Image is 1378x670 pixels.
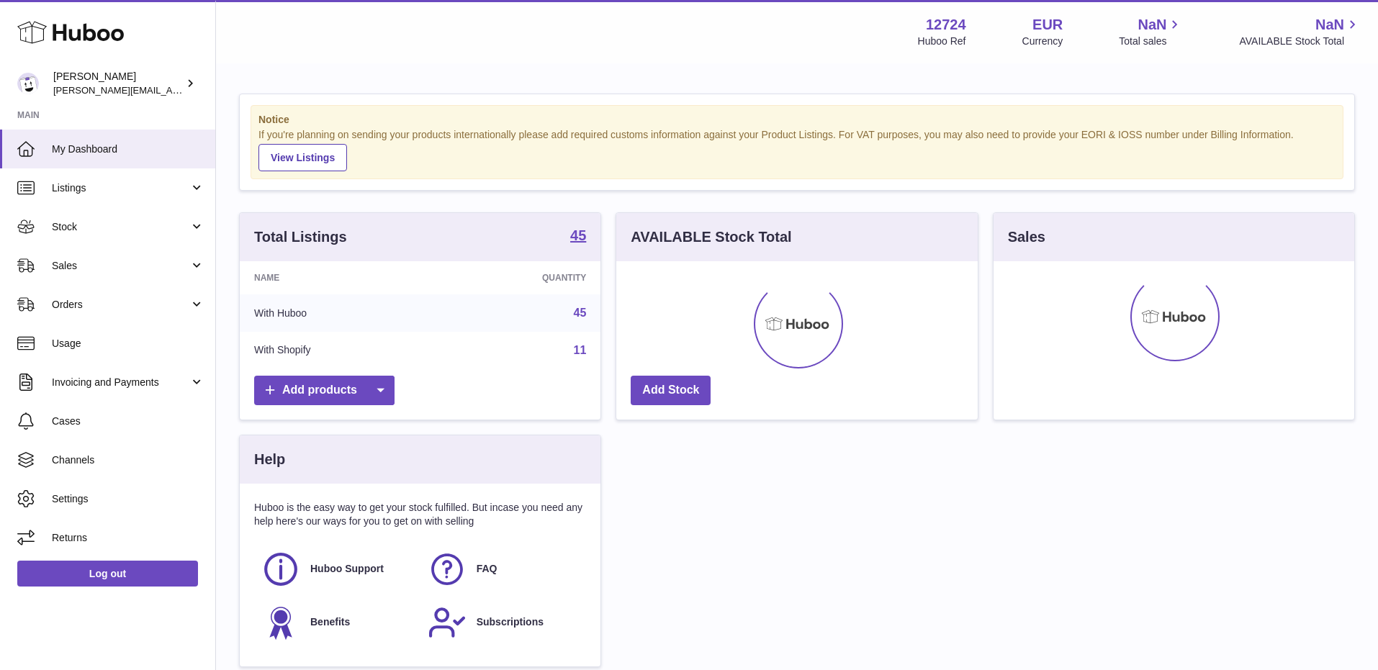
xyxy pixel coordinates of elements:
[258,128,1336,171] div: If you're planning on sending your products internationally please add required customs informati...
[52,453,204,467] span: Channels
[1119,15,1183,48] a: NaN Total sales
[1032,15,1063,35] strong: EUR
[240,332,434,369] td: With Shopify
[631,227,791,247] h3: AVAILABLE Stock Total
[258,144,347,171] a: View Listings
[477,562,497,576] span: FAQ
[52,337,204,350] span: Usage
[1008,227,1045,247] h3: Sales
[570,228,586,243] strong: 45
[52,415,204,428] span: Cases
[53,84,289,96] span: [PERSON_NAME][EMAIL_ADDRESS][DOMAIN_NAME]
[1239,35,1361,48] span: AVAILABLE Stock Total
[434,261,600,294] th: Quantity
[17,561,198,587] a: Log out
[926,15,966,35] strong: 12724
[1022,35,1063,48] div: Currency
[918,35,966,48] div: Huboo Ref
[631,376,711,405] a: Add Stock
[52,531,204,545] span: Returns
[52,220,189,234] span: Stock
[52,142,204,156] span: My Dashboard
[574,307,587,319] a: 45
[53,70,183,97] div: [PERSON_NAME]
[52,492,204,506] span: Settings
[52,376,189,389] span: Invoicing and Payments
[477,615,544,629] span: Subscriptions
[1239,15,1361,48] a: NaN AVAILABLE Stock Total
[254,376,395,405] a: Add products
[240,294,434,332] td: With Huboo
[258,113,1336,127] strong: Notice
[310,562,384,576] span: Huboo Support
[1315,15,1344,35] span: NaN
[254,450,285,469] h3: Help
[240,261,434,294] th: Name
[570,228,586,245] a: 45
[261,603,413,642] a: Benefits
[17,73,39,94] img: sebastian@ffern.co
[52,298,189,312] span: Orders
[574,344,587,356] a: 11
[428,603,580,642] a: Subscriptions
[310,615,350,629] span: Benefits
[1138,15,1166,35] span: NaN
[254,501,586,528] p: Huboo is the easy way to get your stock fulfilled. But incase you need any help here's our ways f...
[428,550,580,589] a: FAQ
[1119,35,1183,48] span: Total sales
[254,227,347,247] h3: Total Listings
[261,550,413,589] a: Huboo Support
[52,181,189,195] span: Listings
[52,259,189,273] span: Sales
